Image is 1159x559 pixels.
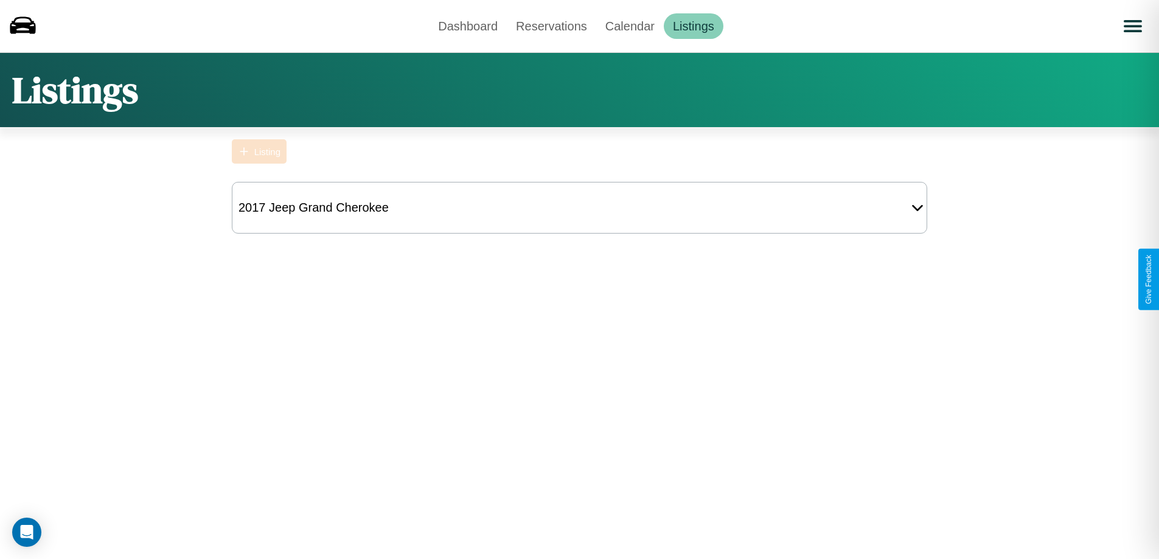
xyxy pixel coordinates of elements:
div: Listing [254,147,280,157]
div: Open Intercom Messenger [12,518,41,547]
a: Listings [664,13,723,39]
button: Open menu [1116,9,1150,43]
div: Give Feedback [1144,255,1153,304]
a: Reservations [507,13,596,39]
a: Calendar [596,13,664,39]
h1: Listings [12,65,138,115]
button: Listing [232,139,287,164]
div: 2017 Jeep Grand Cherokee [232,195,395,221]
a: Dashboard [429,13,507,39]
